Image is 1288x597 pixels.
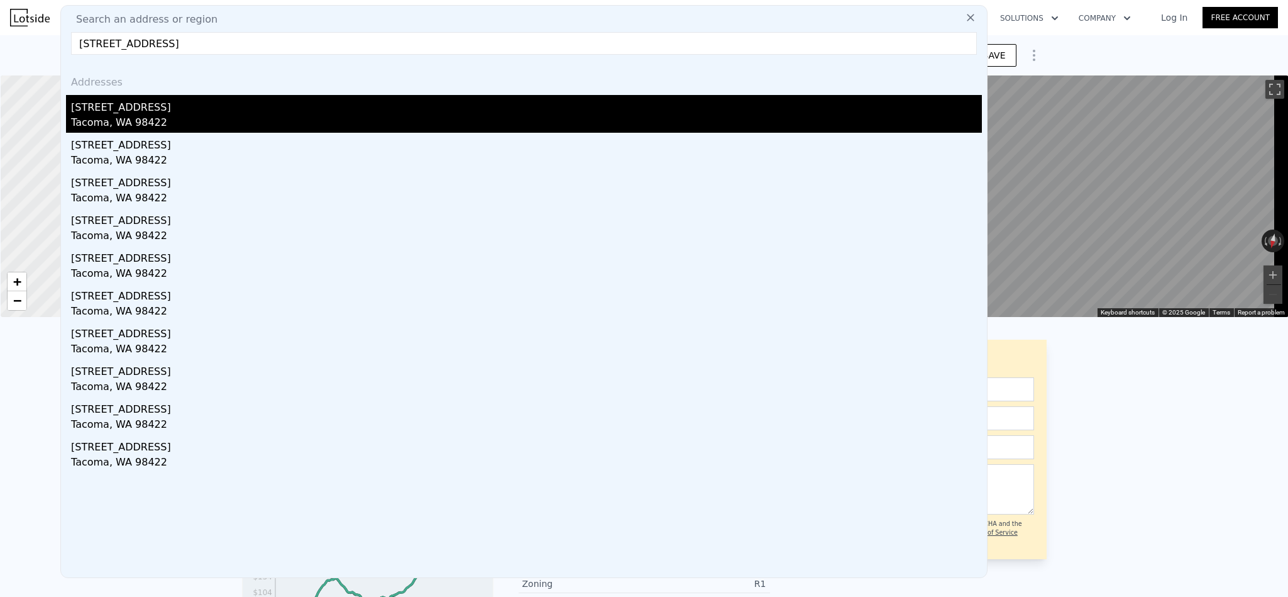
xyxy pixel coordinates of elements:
div: [STREET_ADDRESS] [71,133,982,153]
a: Zoom out [8,291,26,310]
input: Enter an address, city, region, neighborhood or zip code [71,32,977,55]
div: Tacoma, WA 98422 [71,153,982,170]
span: Search an address or region [66,12,217,27]
div: Tacoma, WA 98422 [71,379,982,397]
span: © 2025 Google [1162,309,1205,316]
div: R1 [644,577,766,590]
button: Rotate counterclockwise [1262,230,1269,252]
div: Tacoma, WA 98422 [71,266,982,284]
button: Reset the view [1266,229,1280,253]
div: [STREET_ADDRESS] [71,95,982,115]
div: Tacoma, WA 98422 [71,115,982,133]
button: Rotate clockwise [1278,230,1285,252]
a: Terms of Service [968,529,1018,536]
div: [STREET_ADDRESS] [71,246,982,266]
button: SAVE [972,44,1016,67]
div: Tacoma, WA 98422 [71,191,982,208]
a: Zoom in [8,272,26,291]
div: Tacoma, WA 98422 [71,304,982,321]
div: [STREET_ADDRESS] [71,208,982,228]
button: Company [1069,7,1141,30]
div: Tacoma, WA 98422 [71,342,982,359]
div: [STREET_ADDRESS] [71,321,982,342]
div: Addresses [66,65,982,95]
div: Tacoma, WA 98422 [71,228,982,246]
span: + [13,274,21,289]
div: [STREET_ADDRESS] [71,435,982,455]
button: Show Options [1021,43,1047,68]
button: Toggle fullscreen view [1265,80,1284,99]
button: Keyboard shortcuts [1101,308,1155,317]
div: [STREET_ADDRESS] [71,359,982,379]
button: Zoom in [1263,265,1282,284]
button: Solutions [990,7,1069,30]
div: Tacoma, WA 98422 [71,455,982,472]
div: Zoning [522,577,644,590]
div: [STREET_ADDRESS] [71,284,982,304]
img: Lotside [10,9,50,26]
tspan: $134 [253,572,272,581]
div: [STREET_ADDRESS] [71,397,982,417]
span: − [13,293,21,308]
a: Report a problem [1238,309,1285,316]
a: Free Account [1203,7,1278,28]
div: Tacoma, WA 98422 [71,417,982,435]
a: Log In [1146,11,1203,24]
div: [STREET_ADDRESS] [71,170,982,191]
tspan: $104 [253,588,272,597]
button: Zoom out [1263,285,1282,304]
a: Terms (opens in new tab) [1213,309,1230,316]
